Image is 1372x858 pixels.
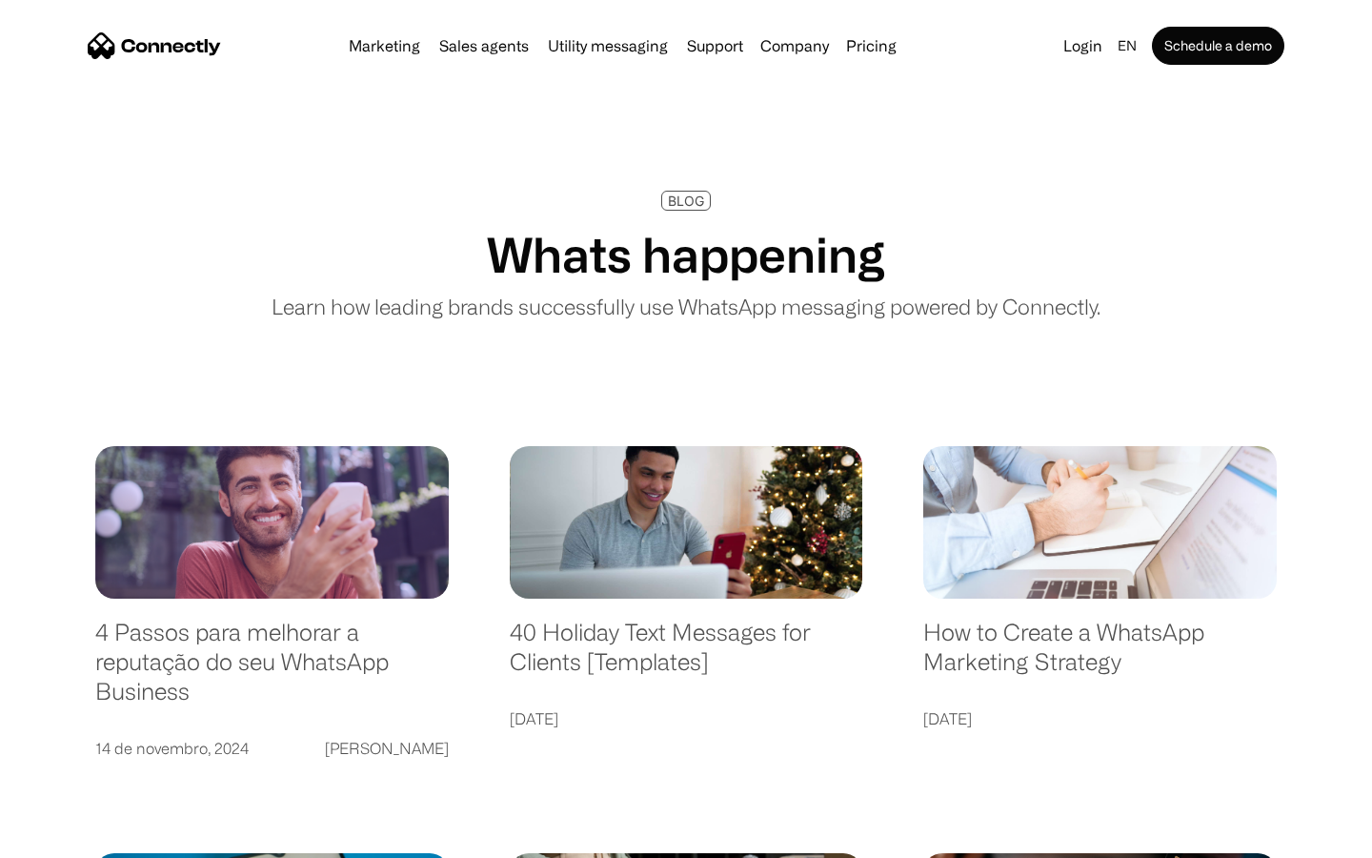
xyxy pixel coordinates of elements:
a: Login [1056,32,1110,59]
div: BLOG [668,194,704,208]
a: 4 Passos para melhorar a reputação do seu WhatsApp Business [95,618,449,725]
a: Pricing [838,38,904,53]
aside: Language selected: English [19,825,114,851]
a: Schedule a demo [1152,27,1284,65]
div: [DATE] [510,705,558,732]
a: Utility messaging [540,38,676,53]
div: [DATE] [923,705,972,732]
ul: Language list [38,825,114,851]
p: Learn how leading brands successfully use WhatsApp messaging powered by Connectly. [272,291,1100,322]
a: How to Create a WhatsApp Marketing Strategy [923,618,1277,695]
div: en [1118,32,1137,59]
a: Sales agents [432,38,536,53]
a: 40 Holiday Text Messages for Clients [Templates] [510,618,863,695]
div: Company [760,32,829,59]
div: 14 de novembro, 2024 [95,735,249,762]
div: [PERSON_NAME] [325,735,449,762]
a: Support [679,38,751,53]
h1: Whats happening [487,226,885,283]
a: Marketing [341,38,428,53]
